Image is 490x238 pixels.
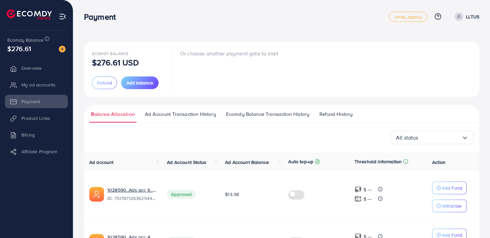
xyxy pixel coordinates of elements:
[319,110,353,118] span: Refund History
[418,133,462,143] input: Search for option
[107,187,156,202] div: <span class='underline'>1028590_Ads acc 6_1750390915755</span></br>7517871263625445383
[225,191,239,198] span: $13.38
[126,79,153,86] span: Add balance
[92,58,139,66] p: $276.61 USD
[432,182,467,194] button: Add Fund
[167,159,206,166] span: Ad Account Status
[92,51,128,56] span: Ecomdy Balance
[288,158,313,166] p: Auto top-up
[7,44,31,53] span: $276.61
[84,12,121,22] h3: Payment
[92,76,117,89] button: Refund
[395,15,422,19] span: white_agency
[432,159,446,166] span: Action
[7,9,52,20] img: logo
[59,13,67,20] img: menu
[225,159,269,166] span: Ad Account Balance
[121,76,159,89] button: Add balance
[355,158,402,166] p: Threshold information
[107,195,156,202] span: ID: 7517871263625445383
[390,131,474,144] div: Search for option
[466,13,479,21] p: LLTUS
[355,186,362,193] img: top-up amount
[97,79,112,86] span: Refund
[180,49,278,57] p: Or choose another payment gate to start
[89,159,114,166] span: Ad account
[145,110,216,118] span: Ad Account Transaction History
[226,110,309,118] span: Ecomdy Balance Transaction History
[91,110,135,118] span: Balance Allocation
[59,46,66,52] img: image
[7,37,43,43] span: Ecomdy Balance
[107,187,156,193] a: 1028590_Ads acc 6_1750390915755
[364,186,372,194] p: $ ---
[396,133,418,143] span: All status
[442,202,461,210] p: Withdraw
[389,12,427,22] a: white_agency
[442,184,462,192] p: Add Fund
[432,200,467,212] button: Withdraw
[89,187,104,202] img: ic-ads-acc.e4c84228.svg
[364,195,372,203] p: $ ---
[452,12,479,21] a: LLTUS
[355,195,362,202] img: top-up amount
[167,190,196,199] span: Approved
